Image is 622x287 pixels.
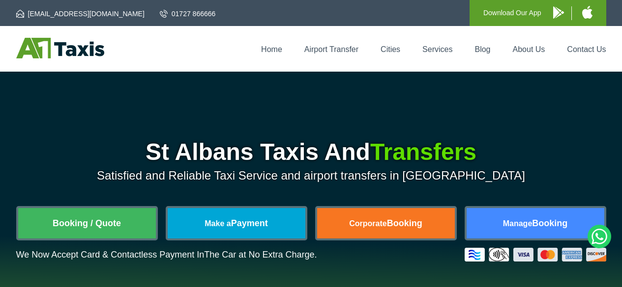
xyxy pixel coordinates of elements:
a: Cities [381,45,400,53]
a: Contact Us [567,45,606,53]
p: Satisfied and Reliable Taxi Service and airport transfers in [GEOGRAPHIC_DATA] [16,169,606,183]
a: Booking / Quote [18,208,156,238]
span: Transfers [370,139,476,165]
p: We Now Accept Card & Contactless Payment In [16,250,317,260]
img: A1 Taxis Android App [553,6,564,19]
h1: St Albans Taxis And [16,140,606,164]
img: Credit And Debit Cards [465,248,606,261]
span: Make a [205,219,231,228]
a: ManageBooking [467,208,604,238]
a: Make aPayment [168,208,305,238]
span: Corporate [349,219,386,228]
span: Manage [503,219,533,228]
span: The Car at No Extra Charge. [204,250,317,260]
img: A1 Taxis St Albans LTD [16,38,104,58]
a: CorporateBooking [317,208,455,238]
a: Services [422,45,452,53]
p: Download Our App [483,7,541,19]
a: [EMAIL_ADDRESS][DOMAIN_NAME] [16,9,145,19]
img: A1 Taxis iPhone App [582,6,592,19]
a: Blog [474,45,490,53]
a: About Us [513,45,545,53]
a: 01727 866666 [160,9,216,19]
a: Home [261,45,282,53]
a: Airport Transfer [304,45,358,53]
